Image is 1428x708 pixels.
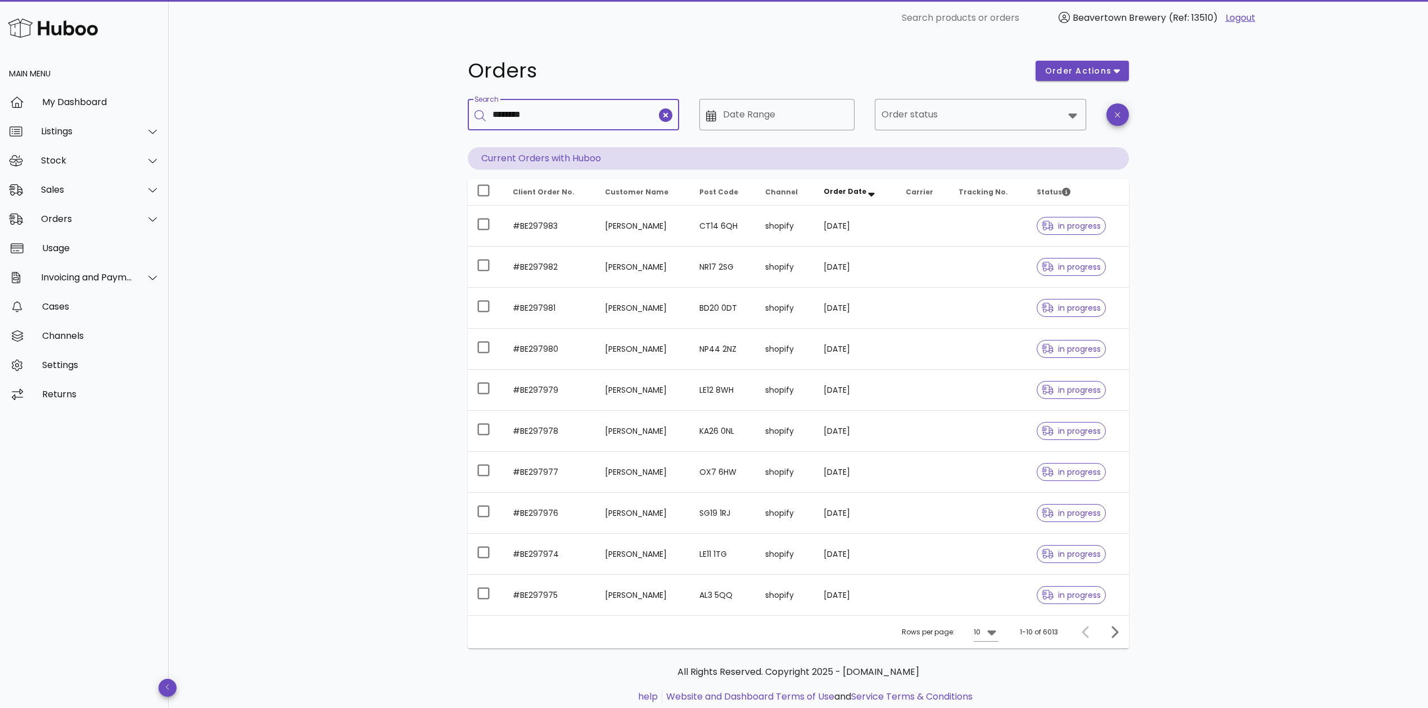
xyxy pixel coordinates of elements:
[815,329,897,370] td: [DATE]
[596,575,690,615] td: [PERSON_NAME]
[815,179,897,206] th: Order Date: Sorted descending. Activate to remove sorting.
[699,187,738,197] span: Post Code
[42,243,160,253] div: Usage
[504,329,596,370] td: #BE297980
[596,179,690,206] th: Customer Name
[1073,11,1166,24] span: Beavertown Brewery
[974,623,998,641] div: 10Rows per page:
[690,179,756,206] th: Post Code
[690,370,756,411] td: LE12 8WH
[815,452,897,493] td: [DATE]
[1042,509,1101,517] span: in progress
[596,370,690,411] td: [PERSON_NAME]
[1226,11,1255,25] a: Logout
[504,370,596,411] td: #BE297979
[690,452,756,493] td: OX7 6HW
[513,187,575,197] span: Client Order No.
[950,179,1028,206] th: Tracking No.
[41,126,133,137] div: Listings
[659,108,672,122] button: clear icon
[1169,11,1218,24] span: (Ref: 13510)
[504,575,596,615] td: #BE297975
[8,16,98,40] img: Huboo Logo
[765,187,798,197] span: Channel
[690,329,756,370] td: NP44 2NZ
[906,187,933,197] span: Carrier
[596,411,690,452] td: [PERSON_NAME]
[1037,187,1070,197] span: Status
[596,534,690,575] td: [PERSON_NAME]
[504,411,596,452] td: #BE297978
[1042,222,1101,230] span: in progress
[1020,627,1058,637] div: 1-10 of 6013
[815,370,897,411] td: [DATE]
[815,575,897,615] td: [DATE]
[690,411,756,452] td: KA26 0NL
[42,360,160,370] div: Settings
[1045,65,1112,77] span: order actions
[974,627,980,637] div: 10
[42,330,160,341] div: Channels
[1104,622,1124,642] button: Next page
[596,206,690,247] td: [PERSON_NAME]
[1042,304,1101,312] span: in progress
[41,184,133,195] div: Sales
[41,214,133,224] div: Orders
[756,206,815,247] td: shopify
[902,616,998,648] div: Rows per page:
[959,187,1008,197] span: Tracking No.
[504,493,596,534] td: #BE297976
[477,665,1120,679] p: All Rights Reserved. Copyright 2025 - [DOMAIN_NAME]
[875,99,1086,130] div: Order status
[662,690,973,704] li: and
[756,534,815,575] td: shopify
[690,534,756,575] td: LE11 1TG
[690,206,756,247] td: CT14 6QH
[1042,386,1101,394] span: in progress
[42,389,160,400] div: Returns
[504,452,596,493] td: #BE297977
[897,179,950,206] th: Carrier
[504,179,596,206] th: Client Order No.
[824,187,866,196] span: Order Date
[596,288,690,329] td: [PERSON_NAME]
[815,247,897,288] td: [DATE]
[596,452,690,493] td: [PERSON_NAME]
[596,247,690,288] td: [PERSON_NAME]
[504,206,596,247] td: #BE297983
[504,247,596,288] td: #BE297982
[756,411,815,452] td: shopify
[468,61,1022,81] h1: Orders
[815,534,897,575] td: [DATE]
[1042,427,1101,435] span: in progress
[504,288,596,329] td: #BE297981
[851,690,973,703] a: Service Terms & Conditions
[475,96,498,104] label: Search
[596,329,690,370] td: [PERSON_NAME]
[756,288,815,329] td: shopify
[815,493,897,534] td: [DATE]
[756,247,815,288] td: shopify
[41,272,133,283] div: Invoicing and Payments
[638,690,658,703] a: help
[815,288,897,329] td: [DATE]
[1042,345,1101,353] span: in progress
[756,329,815,370] td: shopify
[756,179,815,206] th: Channel
[1042,591,1101,599] span: in progress
[1028,179,1129,206] th: Status
[690,575,756,615] td: AL3 5QQ
[1042,550,1101,558] span: in progress
[756,493,815,534] td: shopify
[605,187,668,197] span: Customer Name
[690,288,756,329] td: BD20 0DT
[815,206,897,247] td: [DATE]
[666,690,834,703] a: Website and Dashboard Terms of Use
[504,534,596,575] td: #BE297974
[468,147,1129,170] p: Current Orders with Huboo
[1042,468,1101,476] span: in progress
[690,493,756,534] td: SG19 1RJ
[1036,61,1129,81] button: order actions
[596,493,690,534] td: [PERSON_NAME]
[690,247,756,288] td: NR17 2SG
